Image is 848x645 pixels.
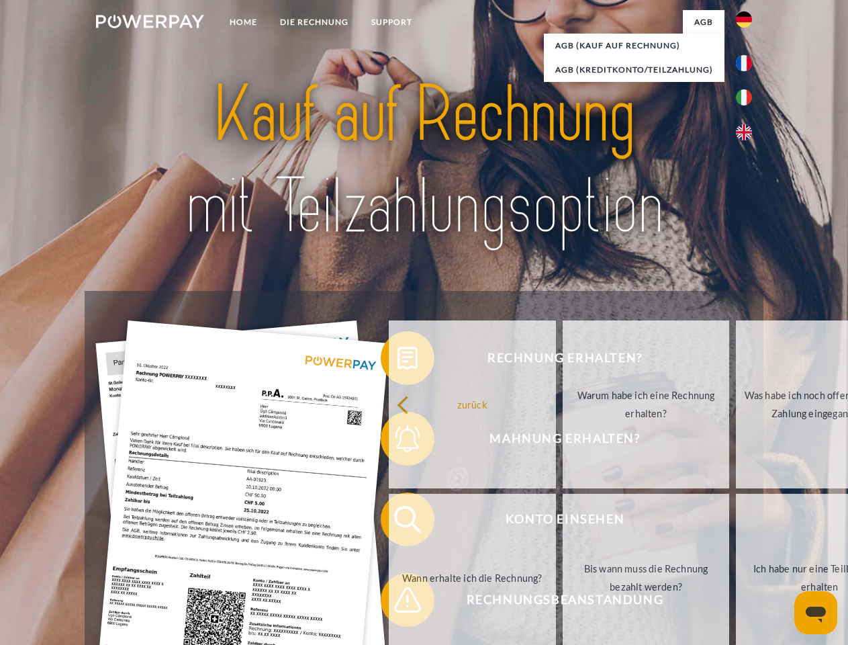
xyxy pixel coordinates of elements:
img: en [736,124,752,140]
a: SUPPORT [360,10,424,34]
a: AGB (Kauf auf Rechnung) [544,34,724,58]
img: it [736,89,752,105]
div: Bis wann muss die Rechnung bezahlt werden? [571,560,722,596]
img: de [736,11,752,28]
a: DIE RECHNUNG [269,10,360,34]
a: AGB (Kreditkonto/Teilzahlung) [544,58,724,82]
img: title-powerpay_de.svg [128,64,720,257]
img: fr [736,55,752,71]
div: zurück [397,395,548,413]
iframe: Schaltfläche zum Öffnen des Messaging-Fensters [794,591,837,634]
a: agb [683,10,724,34]
a: Home [218,10,269,34]
img: logo-powerpay-white.svg [96,15,204,28]
div: Wann erhalte ich die Rechnung? [397,568,548,587]
div: Warum habe ich eine Rechnung erhalten? [571,386,722,423]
